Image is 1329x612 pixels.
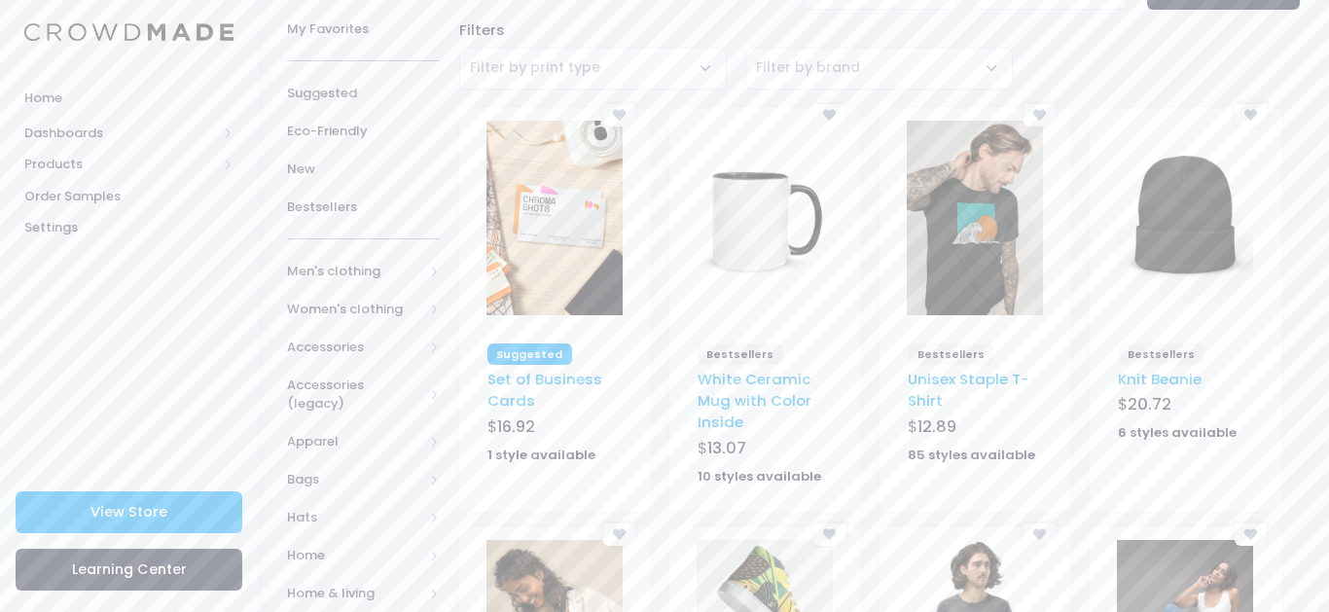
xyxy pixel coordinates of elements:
[908,415,1042,443] div: $
[287,84,440,103] span: Suggested
[24,155,217,174] span: Products
[917,415,956,438] span: 12.89
[1118,369,1202,389] a: Knit Beanie
[756,57,860,78] span: Filter by brand
[287,470,423,489] span: Bags
[908,446,1035,464] strong: 85 styles available
[487,369,602,411] a: Set of Business Cards
[287,584,423,603] span: Home & living
[287,10,440,48] a: My Favorites
[470,57,600,78] span: Filter by print type
[908,369,1028,411] a: Unisex Staple T-Shirt
[287,300,423,319] span: Women's clothing
[24,89,233,108] span: Home
[756,57,860,77] span: Filter by brand
[287,150,440,188] a: New
[24,23,233,42] img: Logo
[287,122,440,141] span: Eco-Friendly
[470,57,600,77] span: Filter by print type
[1118,393,1252,420] div: $
[698,343,783,365] span: Bestsellers
[16,491,242,533] a: View Store
[24,187,233,206] span: Order Samples
[287,160,440,179] span: New
[287,188,440,226] a: Bestsellers
[487,446,595,464] strong: 1 style available
[698,369,811,433] a: White Ceramic Mug with Color Inside
[1128,393,1171,415] span: 20.72
[487,343,572,365] span: Suggested
[707,437,746,459] span: 13.07
[1118,423,1237,442] strong: 6 styles available
[908,343,993,365] span: Bestsellers
[745,48,1013,90] span: Filter by brand
[698,437,832,464] div: $
[487,415,622,443] div: $
[698,467,821,486] strong: 10 styles available
[287,112,440,150] a: Eco-Friendly
[16,549,242,591] a: Learning Center
[287,262,423,281] span: Men's clothing
[24,124,217,143] span: Dashboards
[287,508,423,527] span: Hats
[287,198,440,217] span: Bestsellers
[72,559,187,579] span: Learning Center
[449,19,1310,41] div: Filters
[287,432,423,451] span: Apparel
[287,19,440,39] span: My Favorites
[287,338,423,357] span: Accessories
[90,502,167,522] span: View Store
[1118,343,1203,365] span: Bestsellers
[287,74,440,112] a: Suggested
[497,415,535,438] span: 16.92
[287,546,423,565] span: Home
[24,218,233,237] span: Settings
[287,376,423,414] span: Accessories (legacy)
[459,48,727,90] span: Filter by print type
